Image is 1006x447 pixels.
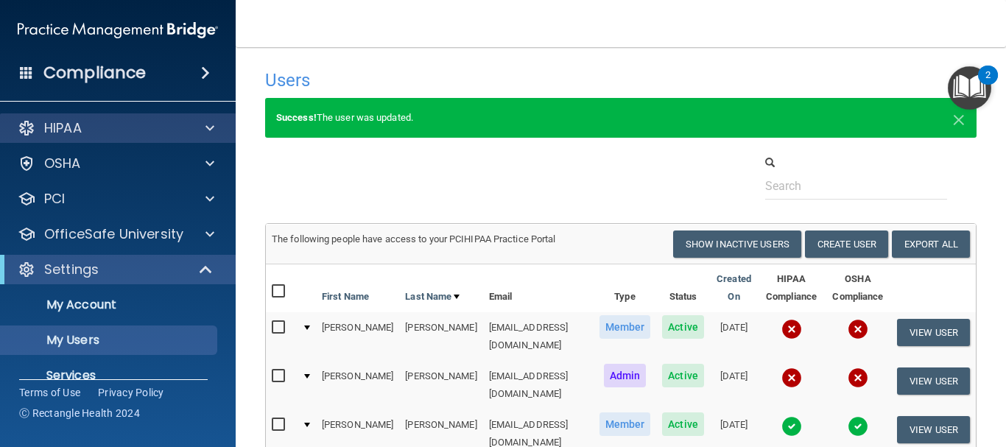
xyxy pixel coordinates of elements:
td: [EMAIL_ADDRESS][DOMAIN_NAME] [483,312,594,361]
button: View User [897,367,970,395]
p: My Users [10,333,211,348]
td: [DATE] [710,312,758,361]
img: tick.e7d51cea.svg [848,416,868,437]
div: The user was updated. [265,98,977,138]
td: [PERSON_NAME] [316,361,399,409]
button: Show Inactive Users [673,230,801,258]
span: Admin [604,364,647,387]
button: Create User [805,230,888,258]
img: cross.ca9f0e7f.svg [781,319,802,339]
strong: Success! [276,112,317,123]
a: Created On [716,270,752,306]
a: Last Name [405,288,460,306]
button: View User [897,319,970,346]
a: Export All [892,230,970,258]
a: First Name [322,288,369,306]
p: OfficeSafe University [44,225,183,243]
input: Search [765,172,947,200]
td: [EMAIL_ADDRESS][DOMAIN_NAME] [483,361,594,409]
p: My Account [10,298,211,312]
h4: Users [265,71,671,90]
a: PCI [18,190,214,208]
td: [DATE] [710,361,758,409]
iframe: Drift Widget Chat Controller [932,345,988,401]
a: HIPAA [18,119,214,137]
a: OSHA [18,155,214,172]
p: Services [10,368,211,383]
span: Member [599,315,651,339]
span: Ⓒ Rectangle Health 2024 [19,406,140,420]
a: Privacy Policy [98,385,164,400]
p: PCI [44,190,65,208]
img: cross.ca9f0e7f.svg [848,319,868,339]
span: Active [662,315,704,339]
span: Active [662,364,704,387]
th: Email [483,264,594,312]
span: × [952,103,965,133]
button: View User [897,416,970,443]
p: Settings [44,261,99,278]
td: [PERSON_NAME] [316,312,399,361]
td: [PERSON_NAME] [399,312,482,361]
h4: Compliance [43,63,146,83]
button: Close [952,109,965,127]
span: Active [662,412,704,436]
img: PMB logo [18,15,218,45]
a: Terms of Use [19,385,80,400]
a: OfficeSafe University [18,225,214,243]
button: Open Resource Center, 2 new notifications [948,66,991,110]
th: Status [656,264,710,312]
p: OSHA [44,155,81,172]
th: Type [594,264,657,312]
div: 2 [985,75,991,94]
a: Settings [18,261,214,278]
td: [PERSON_NAME] [399,361,482,409]
span: Member [599,412,651,436]
th: HIPAA Compliance [758,264,825,312]
img: tick.e7d51cea.svg [781,416,802,437]
span: The following people have access to your PCIHIPAA Practice Portal [272,233,556,244]
img: cross.ca9f0e7f.svg [848,367,868,388]
th: OSHA Compliance [825,264,891,312]
p: HIPAA [44,119,82,137]
img: cross.ca9f0e7f.svg [781,367,802,388]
